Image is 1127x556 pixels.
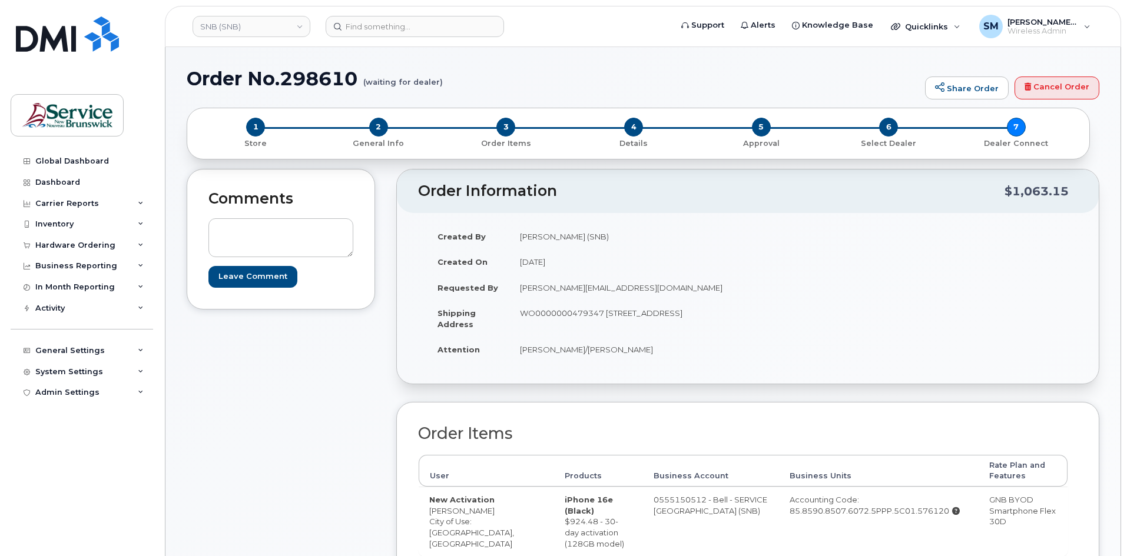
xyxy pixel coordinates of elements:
a: 3 Order Items [442,136,570,149]
p: General Info [320,138,438,149]
td: [PERSON_NAME]/[PERSON_NAME] [509,337,739,362]
th: Business Account [643,455,779,487]
h2: Order Information [418,183,1005,199]
p: Select Dealer [830,138,948,149]
strong: New Activation [429,495,495,504]
a: 6 Select Dealer [825,136,953,149]
strong: Created By [437,232,486,241]
a: Share Order [925,76,1009,100]
span: 1 [246,118,265,136]
div: $1,063.15 [1005,180,1069,202]
strong: Shipping Address [437,308,476,329]
td: 0555150512 - Bell - SERVICE [GEOGRAPHIC_DATA] (SNB) [643,487,779,556]
h2: Order Items [418,425,1068,442]
th: User [419,455,554,487]
span: 2 [369,118,388,136]
p: Approval [702,138,820,149]
a: 5 Approval [697,136,825,149]
td: [DATE] [509,249,739,275]
span: 5 [752,118,771,136]
p: Store [201,138,310,149]
p: Details [575,138,693,149]
td: [PERSON_NAME][EMAIL_ADDRESS][DOMAIN_NAME] [509,275,739,301]
strong: Created On [437,257,488,267]
strong: iPhone 16e (Black) [565,495,613,515]
th: Business Units [779,455,979,487]
span: 4 [624,118,643,136]
th: Products [554,455,643,487]
a: 1 Store [197,136,315,149]
span: 6 [879,118,898,136]
p: Order Items [447,138,565,149]
div: Accounting Code: 85.8590.8507.6072.5PPP.5C01.576120 [790,494,968,516]
a: 2 General Info [315,136,443,149]
input: Leave Comment [208,266,297,288]
td: [PERSON_NAME] City of Use: [GEOGRAPHIC_DATA], [GEOGRAPHIC_DATA] [419,487,554,556]
strong: Requested By [437,283,498,292]
a: Cancel Order [1015,76,1099,100]
td: $924.48 - 30-day activation (128GB model) [554,487,643,556]
strong: Attention [437,345,480,354]
th: Rate Plan and Features [979,455,1068,487]
span: 3 [496,118,515,136]
h2: Comments [208,191,353,207]
td: WO0000000479347 [STREET_ADDRESS] [509,300,739,337]
td: [PERSON_NAME] (SNB) [509,224,739,249]
h1: Order No.298610 [187,68,919,89]
td: GNB BYOD Smartphone Flex 30D [979,487,1068,556]
small: (waiting for dealer) [363,68,443,86]
a: 4 Details [570,136,698,149]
